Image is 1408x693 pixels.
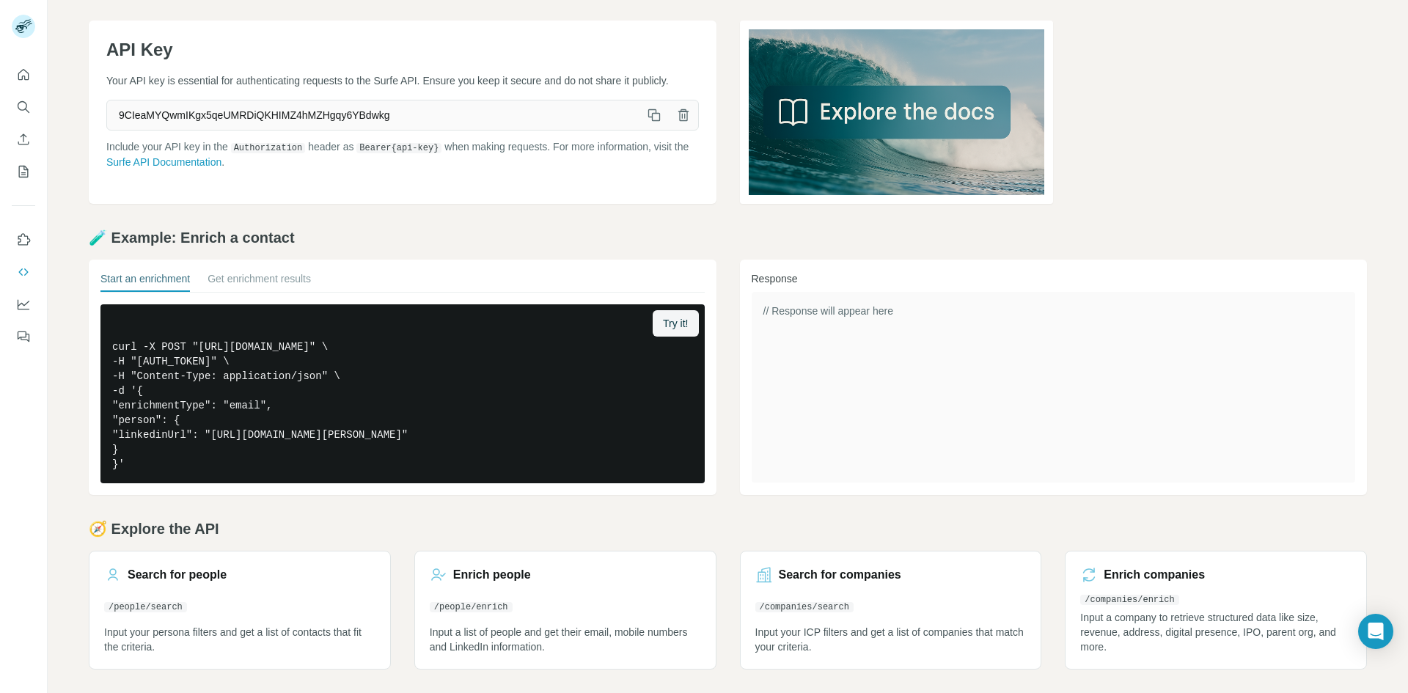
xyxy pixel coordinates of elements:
button: Dashboard [12,291,35,318]
span: Try it! [663,316,688,331]
h3: Search for people [128,566,227,584]
div: Open Intercom Messenger [1358,614,1393,649]
h2: 🧪 Example: Enrich a contact [89,227,1367,248]
p: Input your ICP filters and get a list of companies that match your criteria. [755,625,1027,654]
h3: Enrich people [453,566,531,584]
button: Start an enrichment [100,271,190,292]
h3: Response [752,271,1356,286]
h1: API Key [106,38,699,62]
code: /companies/search [755,602,854,612]
h3: Enrich companies [1104,566,1205,584]
code: /companies/enrich [1080,595,1178,605]
a: Search for companies/companies/searchInput your ICP filters and get a list of companies that matc... [740,551,1042,670]
button: Enrich CSV [12,126,35,153]
code: Authorization [231,143,306,153]
h3: Search for companies [779,566,901,584]
button: Feedback [12,323,35,350]
button: My lists [12,158,35,185]
code: /people/search [104,602,187,612]
p: Your API key is essential for authenticating requests to the Surfe API. Ensure you keep it secure... [106,73,699,88]
button: Use Surfe on LinkedIn [12,227,35,253]
a: Enrich people/people/enrichInput a list of people and get their email, mobile numbers and LinkedI... [414,551,716,670]
span: // Response will appear here [763,305,893,317]
code: /people/enrich [430,602,513,612]
h2: 🧭 Explore the API [89,518,1367,539]
pre: curl -X POST "[URL][DOMAIN_NAME]" \ -H "[AUTH_TOKEN]" \ -H "Content-Type: application/json" \ -d ... [100,304,705,483]
span: 9CIeaMYQwmIKgx5qeUMRDiQKHIMZ4hMZHgqy6YBdwkg [107,102,639,128]
p: Include your API key in the header as when making requests. For more information, visit the . [106,139,699,169]
button: Use Surfe API [12,259,35,285]
a: Enrich companies/companies/enrichInput a company to retrieve structured data like size, revenue, ... [1065,551,1367,670]
code: Bearer {api-key} [356,143,441,153]
p: Input your persona filters and get a list of contacts that fit the criteria. [104,625,375,654]
button: Try it! [653,310,698,337]
button: Quick start [12,62,35,88]
button: Get enrichment results [208,271,311,292]
p: Input a list of people and get their email, mobile numbers and LinkedIn information. [430,625,701,654]
p: Input a company to retrieve structured data like size, revenue, address, digital presence, IPO, p... [1080,610,1352,654]
a: Surfe API Documentation [106,156,221,168]
a: Search for people/people/searchInput your persona filters and get a list of contacts that fit the... [89,551,391,670]
button: Search [12,94,35,120]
